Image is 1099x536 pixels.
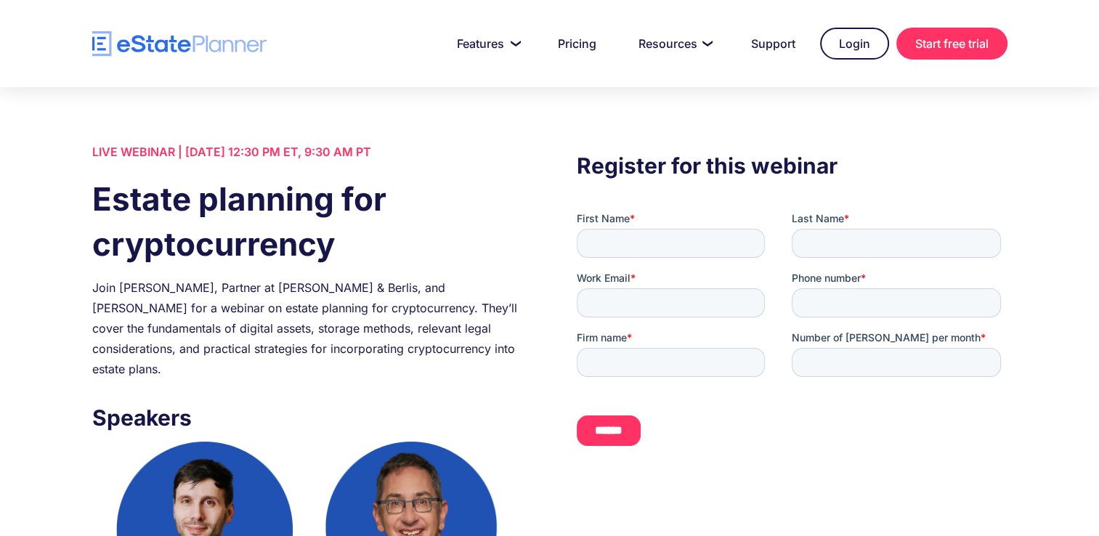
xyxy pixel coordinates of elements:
[896,28,1007,60] a: Start free trial
[734,29,813,58] a: Support
[92,142,522,162] div: LIVE WEBINAR | [DATE] 12:30 PM ET, 9:30 AM PT
[621,29,726,58] a: Resources
[92,277,522,379] div: Join [PERSON_NAME], Partner at [PERSON_NAME] & Berlis, and [PERSON_NAME] for a webinar on estate ...
[92,401,522,434] h3: Speakers
[92,176,522,267] h1: Estate planning for cryptocurrency
[820,28,889,60] a: Login
[439,29,533,58] a: Features
[577,149,1007,182] h3: Register for this webinar
[577,211,1007,458] iframe: Form 0
[540,29,614,58] a: Pricing
[92,31,267,57] a: home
